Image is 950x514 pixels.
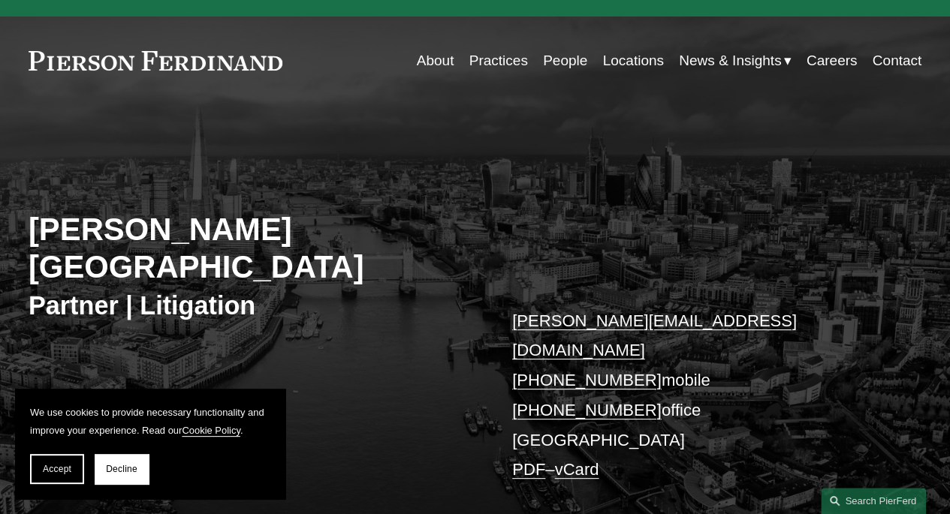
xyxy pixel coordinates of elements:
[29,290,475,321] h3: Partner | Litigation
[679,48,781,74] span: News & Insights
[512,306,884,485] p: mobile office [GEOGRAPHIC_DATA] –
[512,311,797,360] a: [PERSON_NAME][EMAIL_ADDRESS][DOMAIN_NAME]
[43,464,71,474] span: Accept
[469,47,528,75] a: Practices
[512,371,662,389] a: [PHONE_NUMBER]
[30,454,84,484] button: Accept
[807,47,858,75] a: Careers
[679,47,791,75] a: folder dropdown
[554,460,599,479] a: vCard
[95,454,149,484] button: Decline
[602,47,663,75] a: Locations
[417,47,454,75] a: About
[873,47,922,75] a: Contact
[512,460,545,479] a: PDF
[106,464,137,474] span: Decline
[29,211,475,287] h2: [PERSON_NAME][GEOGRAPHIC_DATA]
[15,389,285,499] section: Cookie banner
[821,488,926,514] a: Search this site
[543,47,587,75] a: People
[30,404,270,439] p: We use cookies to provide necessary functionality and improve your experience. Read our .
[512,401,662,419] a: [PHONE_NUMBER]
[182,425,240,436] a: Cookie Policy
